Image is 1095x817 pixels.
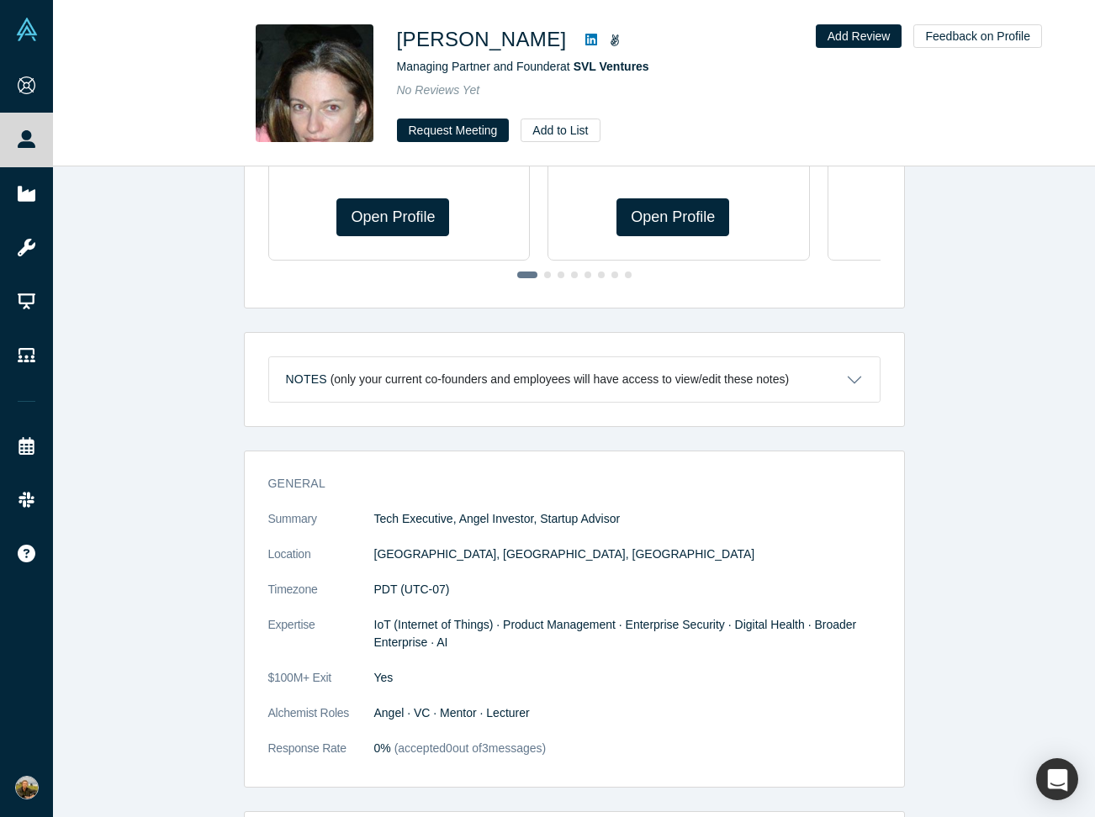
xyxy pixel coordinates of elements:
button: Add Review [816,24,902,48]
dd: Angel · VC · Mentor · Lecturer [374,704,881,722]
a: Open Profile [616,198,729,236]
h3: Notes [286,371,327,388]
img: Vlasta Pokladnikova's Profile Image [256,24,373,142]
dd: PDT (UTC-07) [374,581,881,598]
dd: Yes [374,669,881,687]
button: Notes (only your current co-founders and employees will have access to view/edit these notes) [269,357,880,402]
dt: Response Rate [268,740,374,775]
button: Add to List [521,119,600,142]
button: Request Meeting [397,119,510,142]
span: No Reviews Yet [397,83,480,97]
a: SVL Ventures [574,60,649,73]
p: Tech Executive, Angel Investor, Startup Advisor [374,510,881,528]
dt: Alchemist Roles [268,704,374,740]
span: 0% [374,741,391,755]
span: Managing Partner and Founder at [397,60,649,73]
dt: Location [268,546,374,581]
dt: Summary [268,510,374,546]
h1: [PERSON_NAME] [397,24,567,55]
img: Alchemist Vault Logo [15,18,39,41]
h3: General [268,475,857,493]
p: (only your current co-founders and employees will have access to view/edit these notes) [331,372,790,387]
img: Kyle Smith's Account [15,776,39,799]
span: IoT (Internet of Things) · Product Management · Enterprise Security · Digital Health · Broader En... [374,618,857,649]
a: Open Profile [336,198,449,236]
span: (accepted 0 out of 3 messages) [391,741,546,755]
dt: $100M+ Exit [268,669,374,704]
dt: Expertise [268,616,374,669]
button: Feedback on Profile [913,24,1042,48]
dt: Timezone [268,581,374,616]
dd: [GEOGRAPHIC_DATA], [GEOGRAPHIC_DATA], [GEOGRAPHIC_DATA] [374,546,881,563]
